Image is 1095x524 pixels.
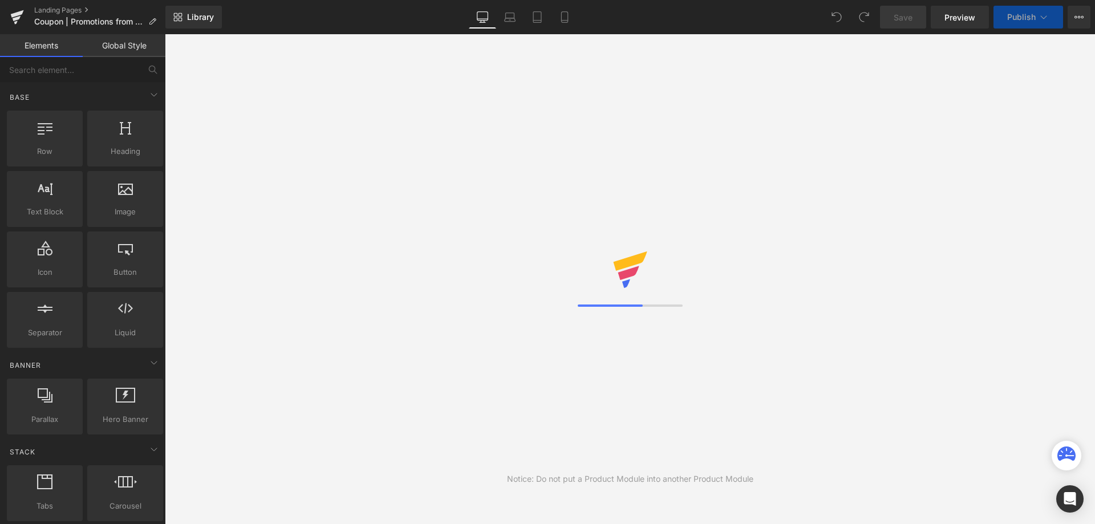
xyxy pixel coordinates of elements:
span: Heading [91,145,160,157]
span: Hero Banner [91,413,160,425]
span: Parallax [10,413,79,425]
a: New Library [165,6,222,29]
button: More [1068,6,1090,29]
span: Library [187,12,214,22]
span: Button [91,266,160,278]
a: Landing Pages [34,6,165,15]
span: Stack [9,446,36,457]
span: Icon [10,266,79,278]
a: Desktop [469,6,496,29]
span: Text Block [10,206,79,218]
span: Row [10,145,79,157]
a: Preview [931,6,989,29]
span: Liquid [91,327,160,339]
span: Separator [10,327,79,339]
div: Open Intercom Messenger [1056,485,1084,513]
span: Carousel [91,500,160,512]
span: Image [91,206,160,218]
span: Save [894,11,912,23]
span: Tabs [10,500,79,512]
button: Undo [825,6,848,29]
span: Preview [944,11,975,23]
a: Global Style [83,34,165,57]
a: Mobile [551,6,578,29]
button: Publish [993,6,1063,29]
span: Base [9,92,31,103]
span: Banner [9,360,42,371]
span: Coupon | Promotions from Alla Lighting Auto LED Lights Bulbs [34,17,144,26]
div: Notice: Do not put a Product Module into another Product Module [507,473,753,485]
a: Tablet [524,6,551,29]
a: Laptop [496,6,524,29]
button: Redo [853,6,875,29]
span: Publish [1007,13,1036,22]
